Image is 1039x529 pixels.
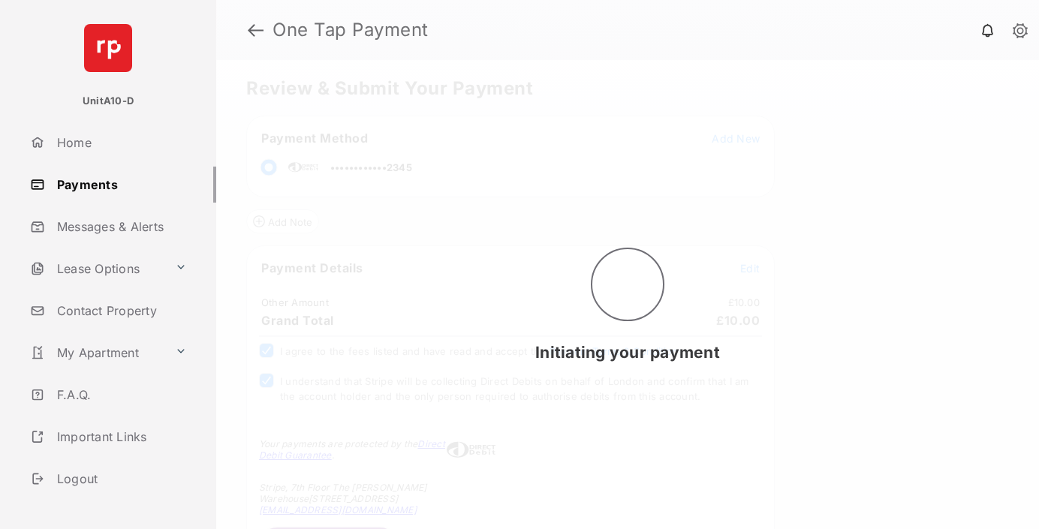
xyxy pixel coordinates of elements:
[24,419,193,455] a: Important Links
[24,293,216,329] a: Contact Property
[24,125,216,161] a: Home
[24,209,216,245] a: Messages & Alerts
[535,343,720,362] span: Initiating your payment
[24,251,169,287] a: Lease Options
[24,461,216,497] a: Logout
[24,335,169,371] a: My Apartment
[83,94,134,109] p: UnitA10-D
[24,167,216,203] a: Payments
[273,21,429,39] strong: One Tap Payment
[24,377,216,413] a: F.A.Q.
[84,24,132,72] img: svg+xml;base64,PHN2ZyB4bWxucz0iaHR0cDovL3d3dy53My5vcmcvMjAwMC9zdmciIHdpZHRoPSI2NCIgaGVpZ2h0PSI2NC...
